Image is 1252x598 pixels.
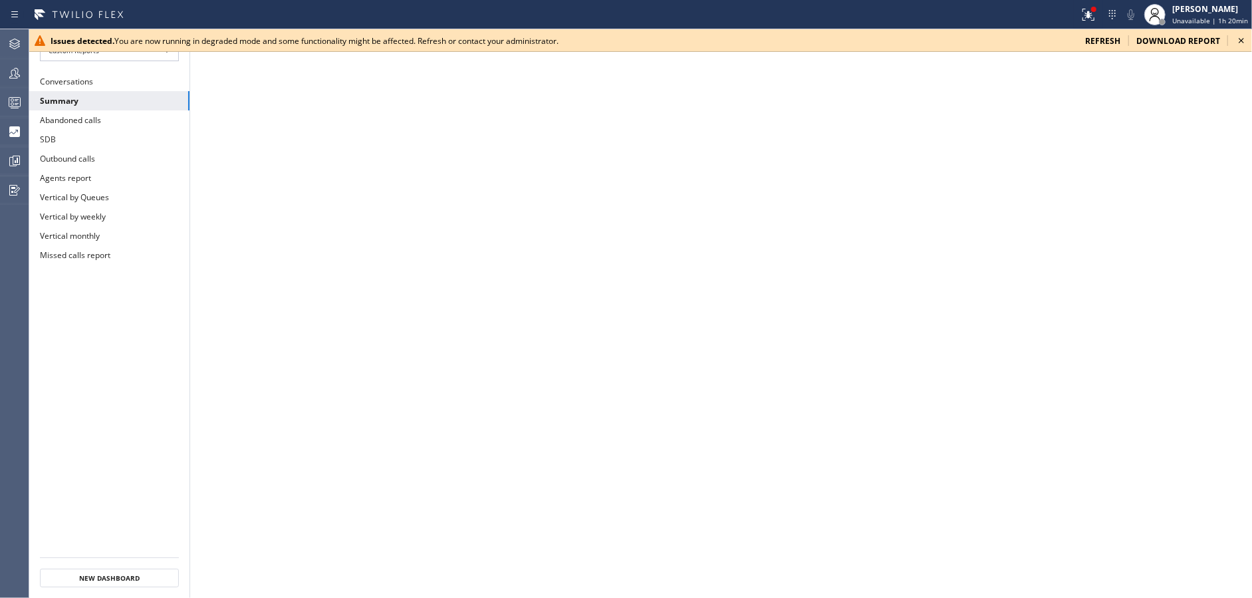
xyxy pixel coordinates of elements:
button: New Dashboard [40,569,179,587]
button: Abandoned calls [29,110,189,130]
button: Agents report [29,168,189,188]
button: Summary [29,91,189,110]
b: Issues detected. [51,35,114,47]
button: SDB [29,130,189,149]
span: download report [1136,35,1220,47]
button: Vertical by weekly [29,207,189,226]
span: Unavailable | 1h 20min [1172,16,1248,25]
div: [PERSON_NAME] [1172,3,1248,15]
button: Vertical monthly [29,226,189,245]
div: You are now running in degraded mode and some functionality might be affected. Refresh or contact... [51,35,1074,47]
iframe: dashboard_b794bedd1109 [190,29,1252,598]
button: Vertical by Queues [29,188,189,207]
button: Mute [1122,5,1140,24]
button: Missed calls report [29,245,189,265]
button: Outbound calls [29,149,189,168]
span: refresh [1085,35,1120,47]
button: Conversations [29,72,189,91]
